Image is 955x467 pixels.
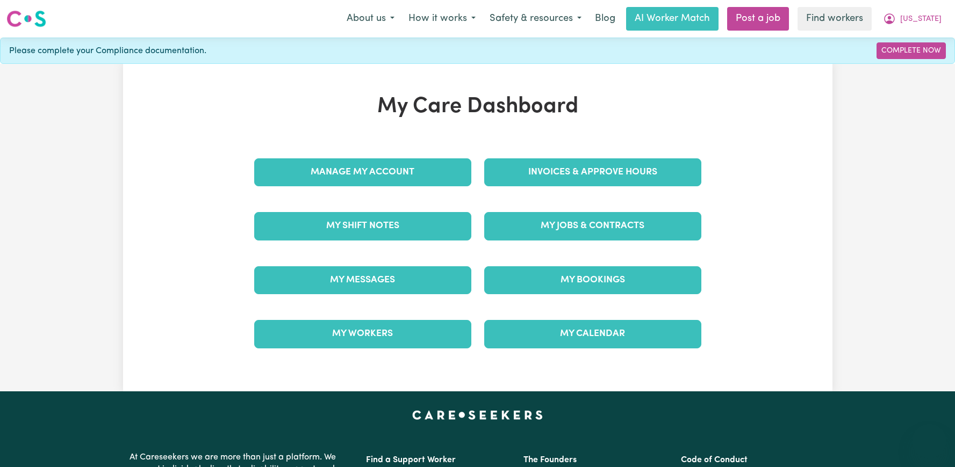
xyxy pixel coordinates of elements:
[588,7,622,31] a: Blog
[6,6,46,31] a: Careseekers logo
[484,158,701,186] a: Invoices & Approve Hours
[9,45,206,57] span: Please complete your Compliance documentation.
[876,8,949,30] button: My Account
[484,212,701,240] a: My Jobs & Contracts
[254,212,471,240] a: My Shift Notes
[412,411,543,419] a: Careseekers home page
[401,8,483,30] button: How it works
[877,42,946,59] a: Complete Now
[681,456,748,464] a: Code of Conduct
[727,7,789,31] a: Post a job
[484,266,701,294] a: My Bookings
[254,266,471,294] a: My Messages
[523,456,577,464] a: The Founders
[483,8,588,30] button: Safety & resources
[912,424,946,458] iframe: Button to launch messaging window
[484,320,701,348] a: My Calendar
[254,158,471,186] a: Manage My Account
[254,320,471,348] a: My Workers
[900,13,942,25] span: [US_STATE]
[366,456,456,464] a: Find a Support Worker
[340,8,401,30] button: About us
[248,94,708,120] h1: My Care Dashboard
[626,7,719,31] a: AI Worker Match
[6,9,46,28] img: Careseekers logo
[798,7,872,31] a: Find workers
